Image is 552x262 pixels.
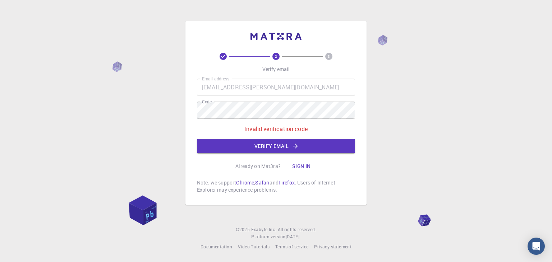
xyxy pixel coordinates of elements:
[251,233,285,240] span: Platform version
[238,244,270,249] span: Video Tutorials
[251,226,276,233] a: Exabyte Inc.
[201,244,232,249] span: Documentation
[314,244,351,249] span: Privacy statement
[286,234,301,239] span: [DATE] .
[255,179,270,186] a: Safari
[278,226,316,233] span: All rights reserved.
[275,54,277,59] text: 2
[202,99,212,105] label: Code
[286,159,317,173] button: Sign in
[236,226,251,233] span: © 2025
[201,243,232,251] a: Documentation
[197,139,355,153] button: Verify email
[262,66,290,73] p: Verify email
[286,233,301,240] a: [DATE].
[275,243,308,251] a: Terms of service
[328,54,330,59] text: 3
[236,179,254,186] a: Chrome
[235,163,281,170] p: Already on Mat3ra?
[202,76,229,82] label: Email address
[314,243,351,251] a: Privacy statement
[279,179,295,186] a: Firefox
[275,244,308,249] span: Terms of service
[528,238,545,255] div: Open Intercom Messenger
[244,125,308,133] p: Invalid verification code
[197,179,355,193] p: Note: we support , and . Users of Internet Explorer may experience problems.
[238,243,270,251] a: Video Tutorials
[251,226,276,232] span: Exabyte Inc.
